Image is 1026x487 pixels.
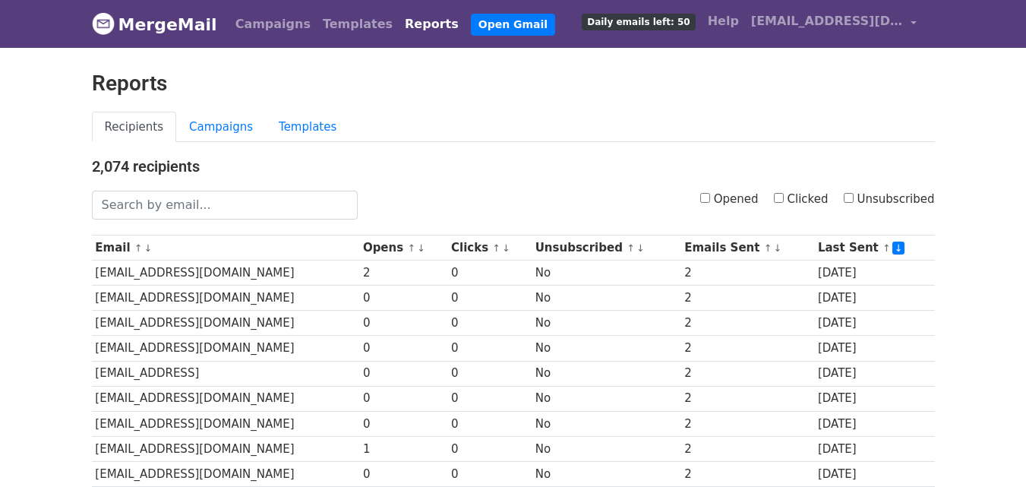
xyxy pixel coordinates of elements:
[774,193,784,203] input: Clicked
[92,71,935,96] h2: Reports
[359,436,447,461] td: 1
[447,436,532,461] td: 0
[447,336,532,361] td: 0
[680,436,814,461] td: 2
[532,386,680,411] td: No
[447,386,532,411] td: 0
[532,436,680,461] td: No
[92,461,360,486] td: [EMAIL_ADDRESS][DOMAIN_NAME]
[407,242,415,254] a: ↑
[532,336,680,361] td: No
[359,386,447,411] td: 0
[417,242,425,254] a: ↓
[700,191,759,208] label: Opened
[92,286,360,311] td: [EMAIL_ADDRESS][DOMAIN_NAME]
[92,8,217,40] a: MergeMail
[92,436,360,461] td: [EMAIL_ADDRESS][DOMAIN_NAME]
[359,361,447,386] td: 0
[144,242,153,254] a: ↓
[229,9,317,40] a: Campaigns
[751,12,903,30] span: [EMAIL_ADDRESS][DOMAIN_NAME]
[882,242,891,254] a: ↑
[447,261,532,286] td: 0
[92,336,360,361] td: [EMAIL_ADDRESS][DOMAIN_NAME]
[814,336,934,361] td: [DATE]
[92,311,360,336] td: [EMAIL_ADDRESS][DOMAIN_NAME]
[680,336,814,361] td: 2
[447,286,532,311] td: 0
[399,9,465,40] a: Reports
[814,461,934,486] td: [DATE]
[92,261,360,286] td: [EMAIL_ADDRESS][DOMAIN_NAME]
[359,461,447,486] td: 0
[576,6,701,36] a: Daily emails left: 50
[745,6,923,42] a: [EMAIL_ADDRESS][DOMAIN_NAME]
[764,242,772,254] a: ↑
[92,157,935,176] h4: 2,074 recipients
[532,261,680,286] td: No
[814,361,934,386] td: [DATE]
[814,386,934,411] td: [DATE]
[680,386,814,411] td: 2
[814,411,934,436] td: [DATE]
[92,236,360,261] th: Email
[582,14,695,30] span: Daily emails left: 50
[92,112,177,143] a: Recipients
[532,311,680,336] td: No
[814,311,934,336] td: [DATE]
[502,242,510,254] a: ↓
[814,286,934,311] td: [DATE]
[532,361,680,386] td: No
[92,386,360,411] td: [EMAIL_ADDRESS][DOMAIN_NAME]
[447,311,532,336] td: 0
[636,242,645,254] a: ↓
[814,261,934,286] td: [DATE]
[532,286,680,311] td: No
[92,411,360,436] td: [EMAIL_ADDRESS][DOMAIN_NAME]
[702,6,745,36] a: Help
[266,112,349,143] a: Templates
[359,286,447,311] td: 0
[359,411,447,436] td: 0
[447,461,532,486] td: 0
[814,236,934,261] th: Last Sent
[532,411,680,436] td: No
[680,261,814,286] td: 2
[773,242,781,254] a: ↓
[680,236,814,261] th: Emails Sent
[134,242,143,254] a: ↑
[844,193,854,203] input: Unsubscribed
[680,461,814,486] td: 2
[359,261,447,286] td: 2
[471,14,555,36] a: Open Gmail
[774,191,829,208] label: Clicked
[680,311,814,336] td: 2
[359,311,447,336] td: 0
[492,242,500,254] a: ↑
[92,191,358,220] input: Search by email...
[627,242,635,254] a: ↑
[532,461,680,486] td: No
[447,236,532,261] th: Clicks
[892,242,905,255] a: ↓
[176,112,266,143] a: Campaigns
[359,236,447,261] th: Opens
[700,193,710,203] input: Opened
[92,361,360,386] td: [EMAIL_ADDRESS]
[317,9,399,40] a: Templates
[680,361,814,386] td: 2
[680,286,814,311] td: 2
[447,361,532,386] td: 0
[359,336,447,361] td: 0
[680,411,814,436] td: 2
[814,436,934,461] td: [DATE]
[447,411,532,436] td: 0
[92,12,115,35] img: MergeMail logo
[844,191,935,208] label: Unsubscribed
[532,236,680,261] th: Unsubscribed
